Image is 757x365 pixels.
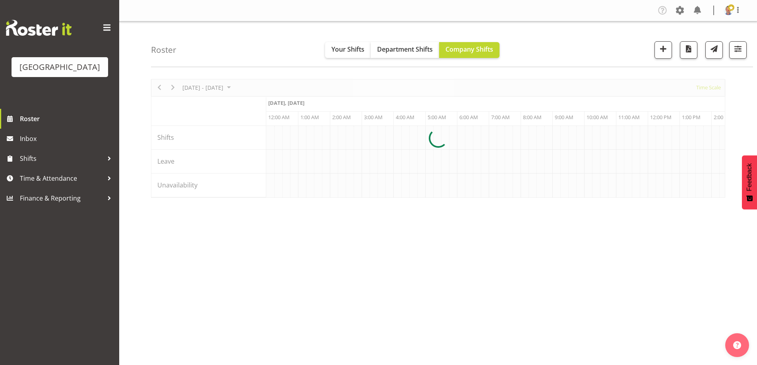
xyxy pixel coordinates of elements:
[733,341,741,349] img: help-xxl-2.png
[20,113,115,125] span: Roster
[680,41,697,59] button: Download a PDF of the roster according to the set date range.
[6,20,72,36] img: Rosterit website logo
[377,45,433,54] span: Department Shifts
[371,42,439,58] button: Department Shifts
[331,45,364,54] span: Your Shifts
[325,42,371,58] button: Your Shifts
[445,45,493,54] span: Company Shifts
[20,153,103,164] span: Shifts
[20,133,115,145] span: Inbox
[20,192,103,204] span: Finance & Reporting
[654,41,672,59] button: Add a new shift
[746,163,753,191] span: Feedback
[19,61,100,73] div: [GEOGRAPHIC_DATA]
[724,6,733,15] img: cian-ocinnseala53500ffac99bba29ecca3b151d0be656.png
[729,41,747,59] button: Filter Shifts
[705,41,723,59] button: Send a list of all shifts for the selected filtered period to all rostered employees.
[151,45,176,54] h4: Roster
[742,155,757,209] button: Feedback - Show survey
[20,172,103,184] span: Time & Attendance
[439,42,500,58] button: Company Shifts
